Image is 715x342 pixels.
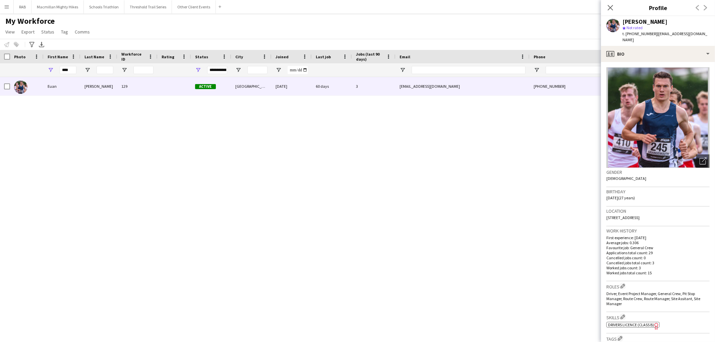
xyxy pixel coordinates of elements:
span: Photo [14,54,25,59]
span: Last Name [84,54,104,59]
button: Other Client Events [172,0,216,13]
span: Status [41,29,54,35]
button: Open Filter Menu [121,67,127,73]
app-action-btn: Advanced filters [28,41,36,49]
span: Email [400,54,410,59]
div: 129 [117,77,158,95]
div: [PERSON_NAME] [622,19,667,25]
h3: Tags [606,335,710,342]
button: Open Filter Menu [84,67,91,73]
span: Not rated [627,25,643,30]
span: t. [PHONE_NUMBER] [622,31,657,36]
span: [DEMOGRAPHIC_DATA] [606,176,646,181]
span: My Workforce [5,16,55,26]
button: Open Filter Menu [235,67,241,73]
span: Status [195,54,208,59]
h3: Work history [606,228,710,234]
h3: Profile [601,3,715,12]
button: Open Filter Menu [195,67,201,73]
h3: Location [606,208,710,214]
button: Open Filter Menu [400,67,406,73]
div: [DATE] [272,77,312,95]
input: Email Filter Input [412,66,526,74]
a: Status [39,27,57,36]
p: Applications total count: 29 [606,250,710,255]
div: [EMAIL_ADDRESS][DOMAIN_NAME] [396,77,530,95]
div: [GEOGRAPHIC_DATA] [231,77,272,95]
span: Last job [316,54,331,59]
h3: Gender [606,169,710,175]
button: Threshold Trail Series [124,0,172,13]
span: Phone [534,54,545,59]
input: First Name Filter Input [60,66,76,74]
span: Rating [162,54,174,59]
input: Joined Filter Input [288,66,308,74]
input: Phone Filter Input [546,66,611,74]
div: 3 [352,77,396,95]
p: Favourite job: General Crew [606,245,710,250]
span: Active [195,84,216,89]
p: Worked jobs total count: 15 [606,270,710,275]
app-action-btn: Export XLSX [38,41,46,49]
button: Open Filter Menu [276,67,282,73]
span: First Name [48,54,68,59]
span: [STREET_ADDRESS] [606,215,640,220]
input: Workforce ID Filter Input [133,66,154,74]
input: City Filter Input [247,66,267,74]
div: [PERSON_NAME] [80,77,117,95]
button: Schools Triathlon [84,0,124,13]
span: Driver, Event Project Manager, General Crew, Pit Stop Manager, Route Crew, Route Manager, Site As... [606,291,700,306]
div: Euan [44,77,80,95]
img: Euan Campbell [14,80,27,94]
button: Macmillan Mighty Hikes [32,0,84,13]
button: RAB [14,0,32,13]
span: View [5,29,15,35]
a: Tag [58,27,71,36]
a: Comms [72,27,93,36]
p: Cancelled jobs count: 0 [606,255,710,260]
img: Crew avatar or photo [606,67,710,168]
span: Export [21,29,35,35]
h3: Birthday [606,189,710,195]
span: Joined [276,54,289,59]
span: [DATE] (27 years) [606,195,635,200]
div: 60 days [312,77,352,95]
p: First experience: [DATE] [606,235,710,240]
button: Open Filter Menu [534,67,540,73]
p: Cancelled jobs total count: 3 [606,260,710,265]
h3: Skills [606,314,710,321]
span: | [EMAIL_ADDRESS][DOMAIN_NAME] [622,31,707,42]
input: Last Name Filter Input [97,66,113,74]
div: [PHONE_NUMBER] [530,77,615,95]
p: Average jobs: 0.306 [606,240,710,245]
p: Worked jobs count: 3 [606,265,710,270]
div: Bio [601,46,715,62]
span: Jobs (last 90 days) [356,52,383,62]
button: Open Filter Menu [48,67,54,73]
span: City [235,54,243,59]
a: Export [19,27,37,36]
span: Drivers Licence (Class B) [608,322,654,327]
span: Comms [75,29,90,35]
span: Tag [61,29,68,35]
span: Workforce ID [121,52,145,62]
a: View [3,27,17,36]
h3: Roles [606,283,710,290]
div: Open photos pop-in [696,154,710,168]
